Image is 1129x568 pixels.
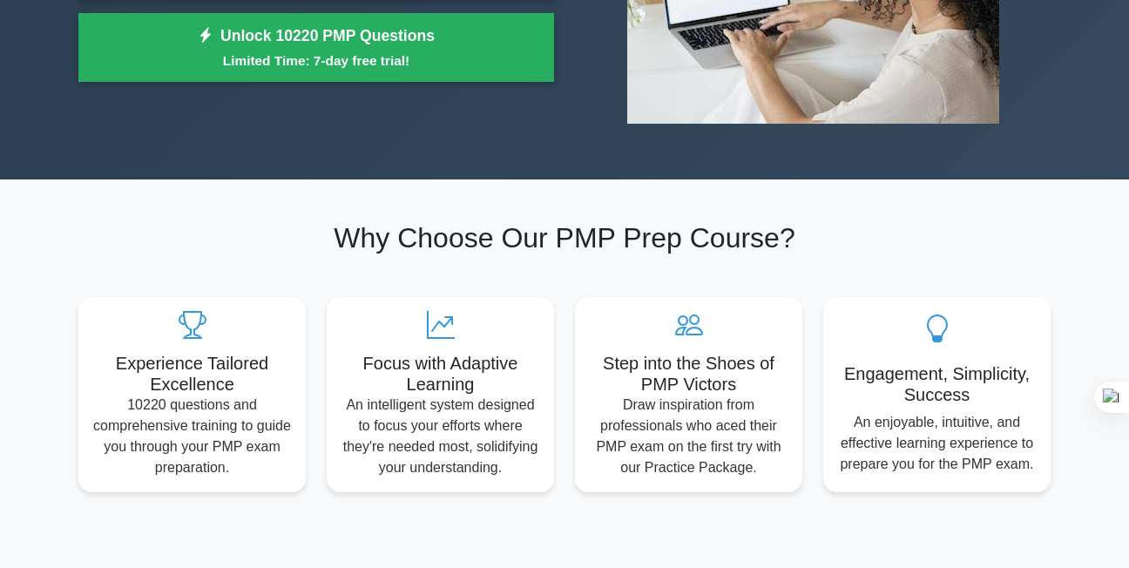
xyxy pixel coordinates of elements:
[78,13,554,83] a: Unlock 10220 PMP QuestionsLimited Time: 7-day free trial!
[589,353,788,395] h5: Step into the Shoes of PMP Victors
[589,395,788,478] p: Draw inspiration from professionals who aced their PMP exam on the first try with our Practice Pa...
[92,353,292,395] h5: Experience Tailored Excellence
[837,412,1037,475] p: An enjoyable, intuitive, and effective learning experience to prepare you for the PMP exam.
[341,353,540,395] h5: Focus with Adaptive Learning
[837,363,1037,405] h5: Engagement, Simplicity, Success
[78,221,1051,254] h2: Why Choose Our PMP Prep Course?
[92,395,292,478] p: 10220 questions and comprehensive training to guide you through your PMP exam preparation.
[341,395,540,478] p: An intelligent system designed to focus your efforts where they're needed most, solidifying your ...
[100,51,532,71] small: Limited Time: 7-day free trial!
